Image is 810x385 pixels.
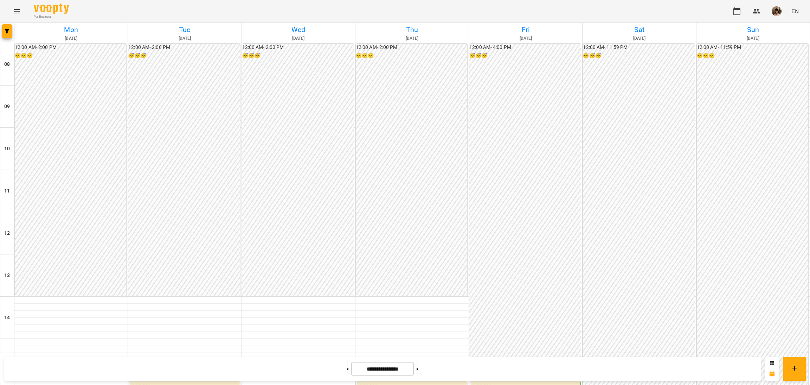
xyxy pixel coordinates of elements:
h6: [DATE] [356,35,468,42]
h6: [DATE] [243,35,354,42]
span: For Business [34,14,69,19]
h6: Thu [356,24,468,35]
h6: 08 [4,61,10,68]
h6: Wed [243,24,354,35]
h6: 14 [4,314,10,322]
h6: 😴😴😴 [469,52,581,60]
h6: Mon [15,24,127,35]
h6: Tue [129,24,240,35]
h6: 12 [4,229,10,237]
img: Voopty Logo [34,4,69,14]
h6: 😴😴😴 [697,52,808,60]
h6: [DATE] [470,35,581,42]
h6: 13 [4,272,10,279]
h6: 11 [4,187,10,195]
h6: Sat [584,24,695,35]
h6: [DATE] [697,35,809,42]
h6: 12:00 AM - 2:00 PM [356,44,467,51]
h6: 12:00 AM - 11:59 PM [697,44,808,51]
h6: [DATE] [15,35,127,42]
h6: 12:00 AM - 2:00 PM [15,44,126,51]
h6: 😴😴😴 [15,52,126,60]
h6: 12:00 AM - 4:00 PM [469,44,581,51]
button: Menu [8,3,25,20]
h6: 09 [4,103,10,111]
h6: Fri [470,24,581,35]
h6: [DATE] [584,35,695,42]
h6: 12:00 AM - 2:00 PM [242,44,354,51]
h6: 12:00 AM - 2:00 PM [128,44,240,51]
button: EN [789,5,802,18]
h6: [DATE] [129,35,240,42]
h6: 😴😴😴 [583,52,694,60]
h6: 😴😴😴 [356,52,467,60]
h6: 😴😴😴 [242,52,354,60]
h6: 12:00 AM - 11:59 PM [583,44,694,51]
h6: 10 [4,145,10,153]
img: 5ab270ebd8e3dfeff87dc15fffc2038a.png [772,6,782,16]
span: EN [791,7,799,15]
h6: Sun [697,24,809,35]
h6: 😴😴😴 [128,52,240,60]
